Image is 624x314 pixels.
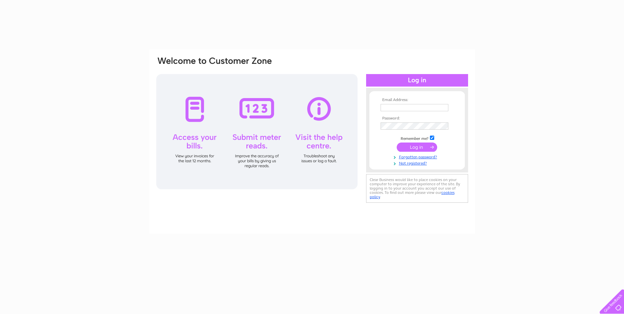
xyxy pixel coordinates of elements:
[379,116,455,121] th: Password:
[381,153,455,160] a: Forgotten password?
[379,98,455,102] th: Email Address:
[366,174,468,203] div: Clear Business would like to place cookies on your computer to improve your experience of the sit...
[370,190,455,199] a: cookies policy
[397,143,437,152] input: Submit
[381,160,455,166] a: Not registered?
[379,135,455,141] td: Remember me?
